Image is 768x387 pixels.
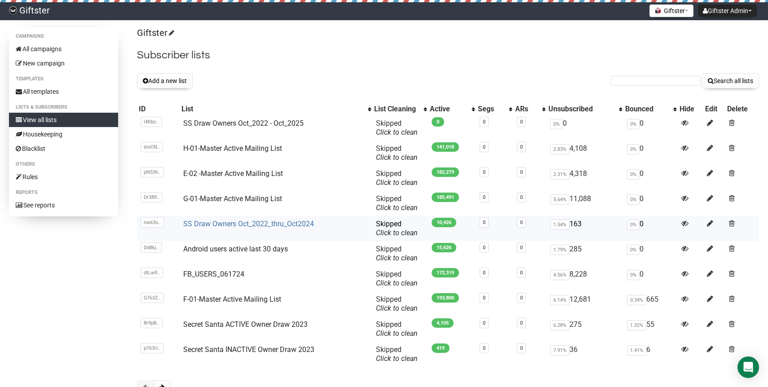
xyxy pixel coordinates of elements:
[483,194,486,200] a: 0
[623,266,678,291] td: 0
[9,102,118,113] li: Lists & subscribers
[483,119,486,125] a: 0
[432,293,459,303] span: 193,800
[376,345,418,363] span: Skipped
[376,254,418,262] a: Click to clean
[550,320,569,330] span: 6.28%
[181,105,363,114] div: List
[623,342,678,367] td: 6
[376,320,418,338] span: Skipped
[627,345,646,356] span: 1.41%
[547,115,623,141] td: 0
[137,103,180,115] th: ID: No sort applied, sorting is disabled
[483,345,486,351] a: 0
[376,144,418,162] span: Skipped
[698,4,757,17] button: Giftster Admin
[183,345,314,354] a: Secret Santa INACTIVE Owner Draw 2023
[702,73,759,88] button: Search all lists
[9,42,118,56] a: All campaigns
[550,194,569,205] span: 5.64%
[727,105,757,114] div: Delete
[520,220,523,225] a: 0
[547,342,623,367] td: 36
[372,103,428,115] th: List Cleaning: No sort applied, activate to apply an ascending sort
[376,354,418,363] a: Click to clean
[376,128,418,136] a: Click to clean
[627,194,640,205] span: 0%
[547,317,623,342] td: 275
[9,74,118,84] li: Templates
[678,103,703,115] th: Hide: No sort applied, sorting is disabled
[376,245,418,262] span: Skipped
[376,203,418,212] a: Click to clean
[627,295,646,305] span: 0.34%
[376,169,418,187] span: Skipped
[9,198,118,212] a: See reports
[137,27,173,38] a: Giftster
[520,194,523,200] a: 0
[550,169,569,180] span: 2.31%
[141,343,163,353] span: p763U..
[520,345,523,351] a: 0
[376,279,418,287] a: Click to clean
[520,119,523,125] a: 0
[705,105,724,114] div: Edit
[483,295,486,301] a: 0
[376,295,418,312] span: Skipped
[430,105,467,114] div: Active
[515,105,538,114] div: ARs
[623,216,678,241] td: 0
[550,119,563,129] span: 0%
[550,245,569,255] span: 1.79%
[627,144,640,154] span: 0%
[654,7,662,14] img: 1.png
[625,105,669,114] div: Bounced
[432,117,444,127] span: 0
[139,105,178,114] div: ID
[627,119,640,129] span: 0%
[483,169,486,175] a: 0
[520,245,523,251] a: 0
[432,167,459,177] span: 182,279
[9,127,118,141] a: Housekeeping
[432,243,456,252] span: 15,626
[183,119,304,128] a: SS Draw Owners Oct_2022 - Oct_2025
[483,220,486,225] a: 0
[183,320,308,329] a: Secret Santa ACTIVE Owner Draw 2023
[547,216,623,241] td: 163
[550,345,569,356] span: 7.91%
[547,266,623,291] td: 8,228
[623,115,678,141] td: 0
[141,242,162,253] span: Dd8kj..
[725,103,759,115] th: Delete: No sort applied, sorting is disabled
[483,320,486,326] a: 0
[180,103,372,115] th: List: No sort applied, activate to apply an ascending sort
[141,167,164,177] span: pN53h..
[183,169,283,178] a: E-02 -Master Active Mailing List
[478,105,504,114] div: Segs
[432,218,456,227] span: 10,426
[9,56,118,70] a: New campaign
[432,142,459,152] span: 141,018
[547,166,623,191] td: 4,318
[550,220,569,230] span: 1.54%
[680,105,702,114] div: Hide
[649,4,693,17] button: Giftster
[627,245,640,255] span: 0%
[183,194,282,203] a: G-01-Master Active Mailing List
[520,320,523,326] a: 0
[623,141,678,166] td: 0
[141,192,163,202] span: Dr389..
[141,293,164,303] span: G763Z..
[623,291,678,317] td: 665
[183,295,281,303] a: F-01-Master Active Mailing List
[376,178,418,187] a: Click to clean
[141,268,163,278] span: dtLw9..
[141,117,162,127] span: l4Rbc..
[520,169,523,175] a: 0
[183,144,282,153] a: H-01-Master Active Mailing List
[623,166,678,191] td: 0
[547,191,623,216] td: 11,088
[623,317,678,342] td: 55
[376,194,418,212] span: Skipped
